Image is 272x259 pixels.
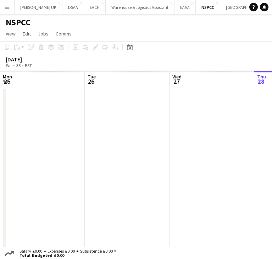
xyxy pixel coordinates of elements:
[6,31,16,37] span: View
[196,0,220,14] button: NSPCC
[3,29,18,38] a: View
[38,31,49,37] span: Jobs
[171,77,182,86] span: 27
[6,17,30,28] h1: NSPCC
[106,0,174,14] button: Warehouse & Logistics Assistant
[4,63,22,68] span: Week 35
[84,0,106,14] button: EACH
[220,0,271,14] button: [GEOGRAPHIC_DATA]
[53,29,74,38] a: Comms
[56,31,72,37] span: Comms
[20,253,116,258] span: Total Budgeted £0.00
[20,29,34,38] a: Edit
[3,73,12,80] span: Mon
[172,73,182,80] span: Wed
[256,77,266,86] span: 28
[15,0,62,14] button: [PERSON_NAME] UK
[257,73,266,80] span: Thu
[62,0,84,14] button: DSAA
[2,77,12,86] span: 25
[174,0,196,14] button: EAAA
[23,31,31,37] span: Edit
[15,249,118,258] div: Salary £0.00 + Expenses £0.00 + Subsistence £0.00 =
[25,63,32,68] div: BST
[88,73,96,80] span: Tue
[35,29,51,38] a: Jobs
[6,56,48,63] div: [DATE]
[87,77,96,86] span: 26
